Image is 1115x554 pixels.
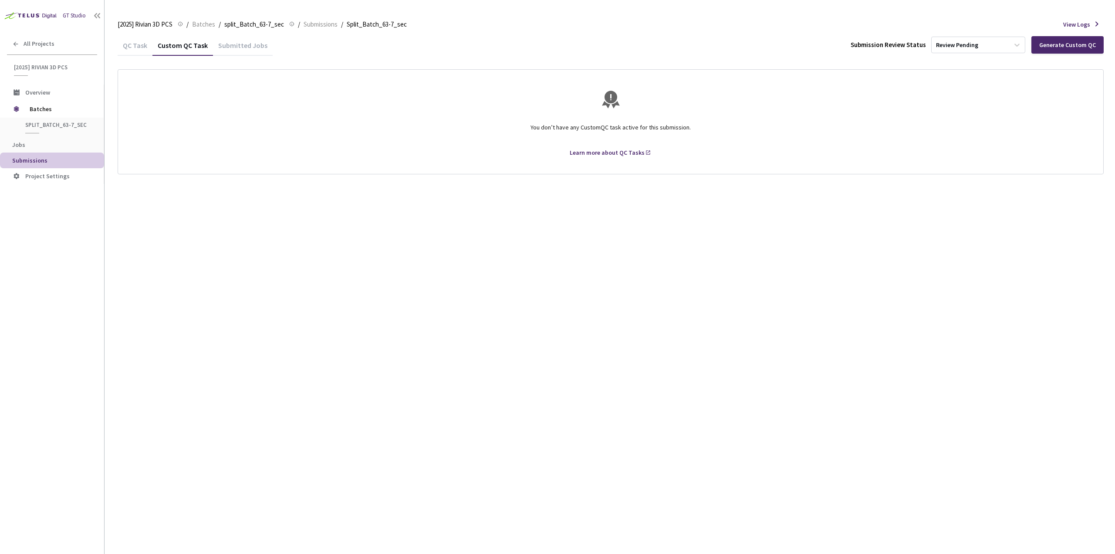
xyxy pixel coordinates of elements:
span: Jobs [12,141,25,149]
span: [2025] Rivian 3D PCS [118,19,172,30]
li: / [186,19,189,30]
div: You don’t have any Custom QC task active for this submission. [128,116,1093,148]
div: QC Task [118,41,152,56]
li: / [341,19,343,30]
span: Batches [30,100,89,118]
span: Project Settings [25,172,70,180]
div: Submitted Jobs [213,41,273,56]
span: View Logs [1063,20,1090,29]
div: Review Pending [936,41,978,49]
span: [2025] Rivian 3D PCS [14,64,92,71]
div: Learn more about QC Tasks [570,148,645,157]
div: Custom QC Task [152,41,213,56]
div: GT Studio [63,11,86,20]
span: Submissions [304,19,338,30]
span: Batches [192,19,215,30]
a: Batches [190,19,217,29]
li: / [298,19,300,30]
div: Generate Custom QC [1039,41,1096,48]
span: Overview [25,88,50,96]
div: Submission Review Status [851,40,926,50]
span: Submissions [12,156,47,164]
span: split_Batch_63-7_sec [25,121,90,129]
span: Split_Batch_63-7_sec [347,19,407,30]
a: Submissions [302,19,339,29]
span: All Projects [24,40,54,48]
span: split_Batch_63-7_sec [224,19,284,30]
li: / [219,19,221,30]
